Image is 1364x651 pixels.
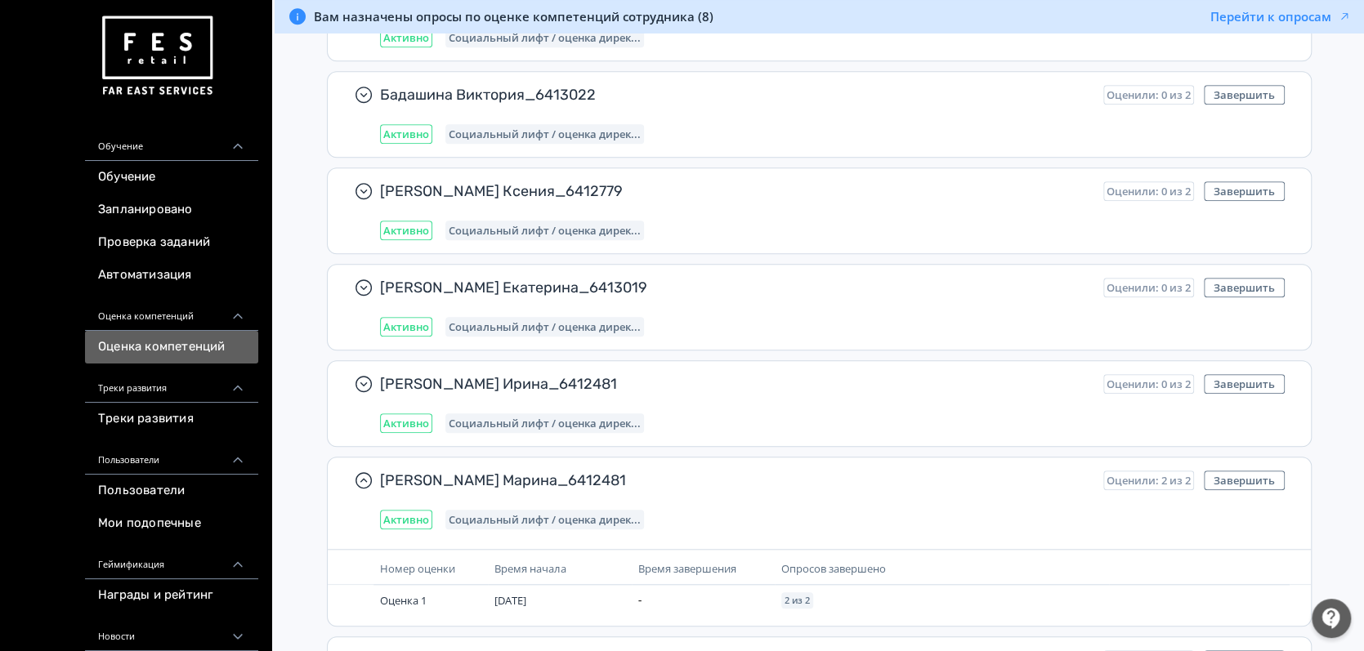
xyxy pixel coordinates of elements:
[1210,8,1351,25] button: Перейти к опросам
[383,224,429,237] span: Активно
[1107,377,1191,390] span: Оценили: 0 из 2
[85,540,258,579] div: Геймификация
[85,122,258,161] div: Обучение
[85,403,258,435] a: Треки развития
[85,194,258,226] a: Запланировано
[1204,278,1285,297] button: Завершить
[85,363,258,403] div: Треки развития
[449,320,641,333] span: Социальный лифт / оценка директора магазина
[380,181,1090,201] span: [PERSON_NAME] Ксения_6412779
[1204,181,1285,201] button: Завершить
[449,224,641,237] span: Социальный лифт / оценка директора магазина
[383,31,429,44] span: Активно
[85,331,258,363] a: Оценка компетенций
[85,259,258,292] a: Автоматизация
[383,513,429,526] span: Активно
[494,593,526,608] span: [DATE]
[85,292,258,331] div: Оценка компетенций
[1107,281,1191,294] span: Оценили: 0 из 2
[1204,85,1285,105] button: Завершить
[449,31,641,44] span: Социальный лифт / оценка директора магазина
[85,579,258,612] a: Награды и рейтинг
[1204,470,1285,490] button: Завершить
[1107,474,1191,487] span: Оценили: 2 из 2
[383,417,429,430] span: Активно
[85,507,258,540] a: Мои подопечные
[85,612,258,651] div: Новости
[785,595,810,605] span: 2 из 2
[85,475,258,507] a: Пользователи
[638,561,736,576] span: Время завершения
[494,561,566,576] span: Время начала
[380,470,1090,490] span: [PERSON_NAME] Марина_6412481
[380,561,455,576] span: Номер оценки
[1107,88,1191,101] span: Оценили: 0 из 2
[781,561,886,576] span: Опросов завершено
[380,374,1090,394] span: [PERSON_NAME] Ирина_6412481
[449,417,641,430] span: Социальный лифт / оценка директора магазина
[1107,185,1191,198] span: Оценили: 0 из 2
[380,85,1090,105] span: Бадашина Виктория_6413022
[632,585,775,616] td: -
[85,161,258,194] a: Обучение
[449,127,641,140] span: Социальный лифт / оценка директора магазина
[383,127,429,140] span: Активно
[85,226,258,259] a: Проверка заданий
[380,593,427,608] span: Оценка 1
[380,278,1090,297] span: [PERSON_NAME] Екатерина_6413019
[383,320,429,333] span: Активно
[98,10,216,102] img: https://files.teachbase.ru/system/account/57463/logo/medium-936fc5084dd2c598f50a98b9cbe0469a.png
[314,8,713,25] span: Вам назначены опросы по оценке компетенций сотрудника (8)
[449,513,641,526] span: Социальный лифт / оценка директора магазина
[1204,374,1285,394] button: Завершить
[85,435,258,475] div: Пользователи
